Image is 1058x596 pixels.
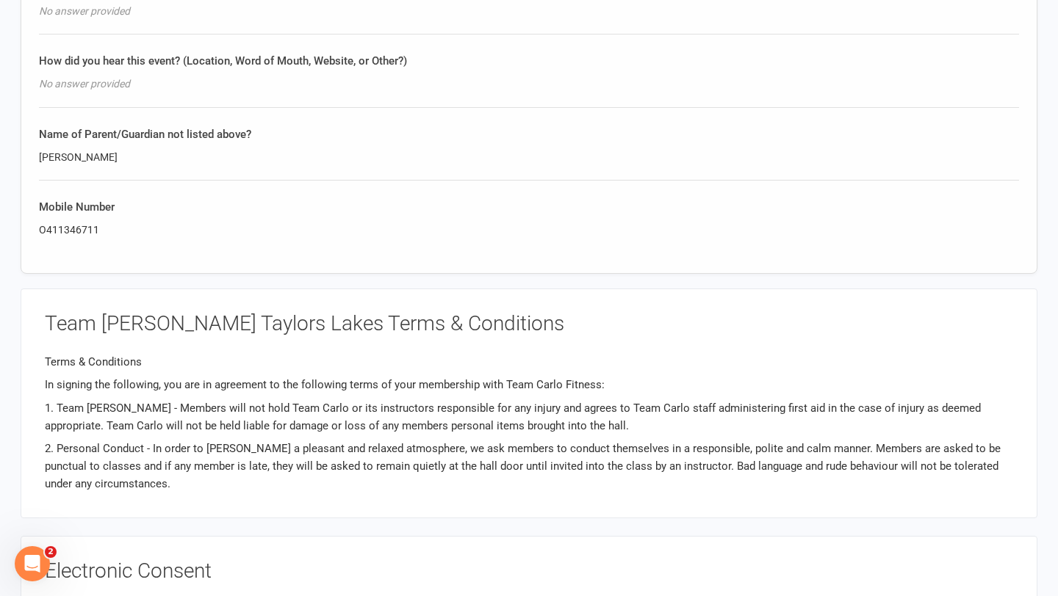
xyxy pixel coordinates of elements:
div: [PERSON_NAME] [39,149,1019,165]
p: Terms & Conditions [45,353,1013,371]
p: In signing the following, you are in agreement to the following terms of your membership with Tea... [45,376,1013,393]
div: Mobile Number [39,198,1019,216]
div: Name of Parent/Guardian not listed above? [39,126,1019,143]
div: How did you hear this event? (Location, Word of Mouth, Website, or Other?) [39,52,1019,70]
em: No answer provided [39,78,130,90]
h3: Electronic Consent [45,560,1013,583]
signed-waiver-collapsible-panel: waiver.signed_waiver_form_attributes.gym_tacs_title [21,288,1037,518]
span: 2. Personal Conduct - In order to [PERSON_NAME] a pleasant and relaxed atmosphere, we ask members... [45,442,1001,490]
span: 2 [45,546,57,558]
em: No answer provided [39,5,130,17]
p: 1. Team [PERSON_NAME] - Members will not hold Team Carlo or its instructors responsible for any i... [45,399,1013,435]
div: O411346711 [39,222,1019,238]
h3: Team [PERSON_NAME] Taylors Lakes Terms & Conditions [45,313,1013,335]
iframe: Intercom live chat [15,546,50,581]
